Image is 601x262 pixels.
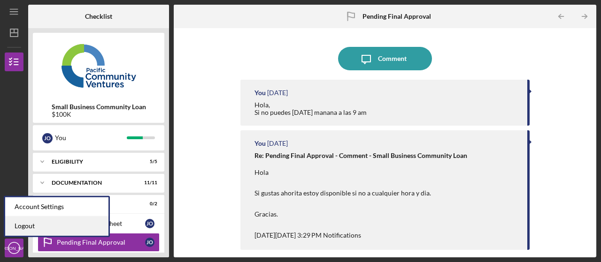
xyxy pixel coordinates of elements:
[42,133,53,143] div: J O
[254,89,266,97] div: You
[254,151,467,159] strong: Re: Pending Final Approval - Comment - Small Business Community Loan
[52,111,146,118] div: $100K
[145,219,154,228] div: J O
[52,180,134,186] div: Documentation
[5,197,108,217] div: Account Settings
[254,167,467,241] p: Hola Si gustas ahorita estoy disponible si no a cualquier hora y dia. Gracias. [DATE][DATE] 3:29 ...
[254,140,266,147] div: You
[55,130,127,146] div: You
[52,159,134,165] div: Eligibility
[267,140,288,147] time: 2025-07-29 23:01
[33,37,164,94] img: Product logo
[140,201,157,207] div: 0 / 2
[362,13,431,20] b: Pending Final Approval
[85,13,112,20] b: Checklist
[52,103,146,111] b: Small Business Community Loan
[5,239,23,257] button: [PERSON_NAME]
[254,101,367,116] div: Hola, Si no puedes [DATE] manana a las 9 am
[140,180,157,186] div: 11 / 11
[5,217,108,236] a: Logout
[140,159,157,165] div: 5 / 5
[267,89,288,97] time: 2025-07-29 23:02
[145,238,154,247] div: J O
[378,47,407,70] div: Comment
[338,47,432,70] button: Comment
[57,239,145,246] div: Pending Final Approval
[38,233,160,252] a: Pending Final ApprovalJO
